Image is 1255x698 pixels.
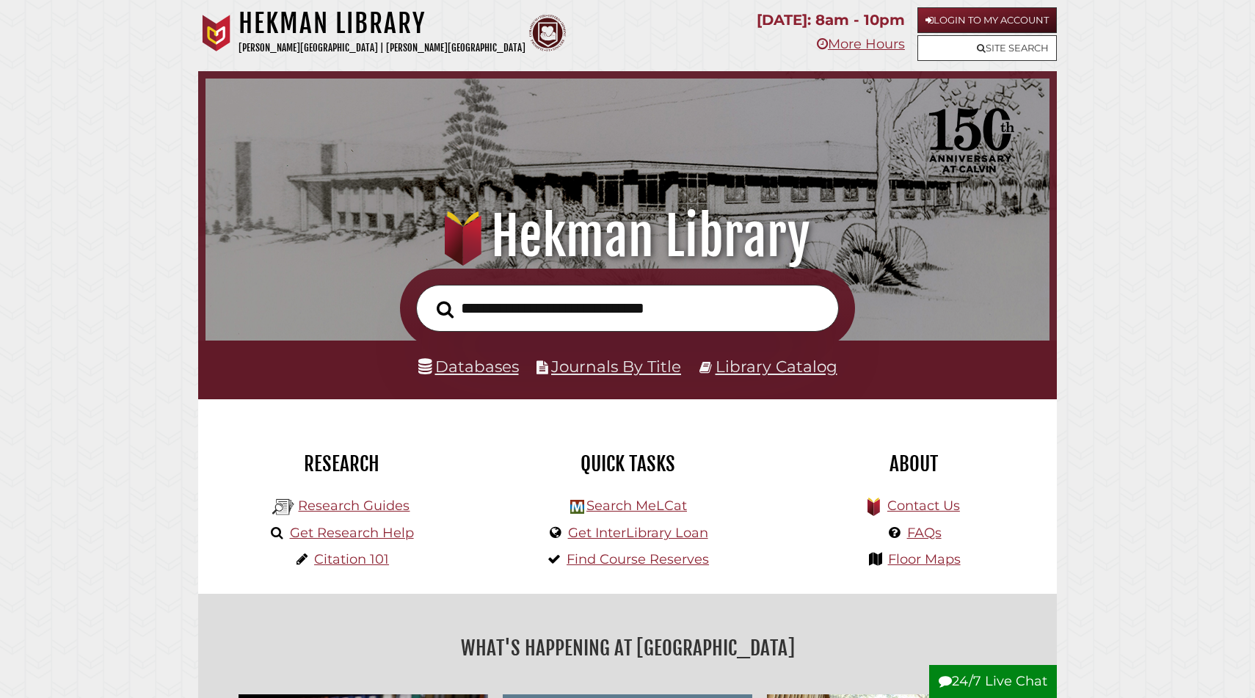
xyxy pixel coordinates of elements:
a: Citation 101 [314,551,389,567]
h1: Hekman Library [239,7,525,40]
a: Databases [418,357,519,376]
img: Hekman Library Logo [272,496,294,518]
h2: Quick Tasks [495,451,760,476]
a: Library Catalog [716,357,837,376]
i: Search [437,300,454,319]
h2: About [782,451,1046,476]
a: Get InterLibrary Loan [568,525,708,541]
a: Research Guides [298,498,410,514]
img: Hekman Library Logo [570,500,584,514]
a: Floor Maps [888,551,961,567]
a: Journals By Title [551,357,681,376]
p: [PERSON_NAME][GEOGRAPHIC_DATA] | [PERSON_NAME][GEOGRAPHIC_DATA] [239,40,525,57]
button: Search [429,297,461,323]
p: [DATE]: 8am - 10pm [757,7,905,33]
h2: Research [209,451,473,476]
a: Site Search [917,35,1057,61]
h2: What's Happening at [GEOGRAPHIC_DATA] [209,631,1046,665]
img: Calvin Theological Seminary [529,15,566,51]
a: Get Research Help [290,525,414,541]
a: Find Course Reserves [567,551,709,567]
a: More Hours [817,36,905,52]
a: Contact Us [887,498,960,514]
a: Login to My Account [917,7,1057,33]
a: Search MeLCat [586,498,687,514]
h1: Hekman Library [225,204,1031,269]
img: Calvin University [198,15,235,51]
a: FAQs [907,525,942,541]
